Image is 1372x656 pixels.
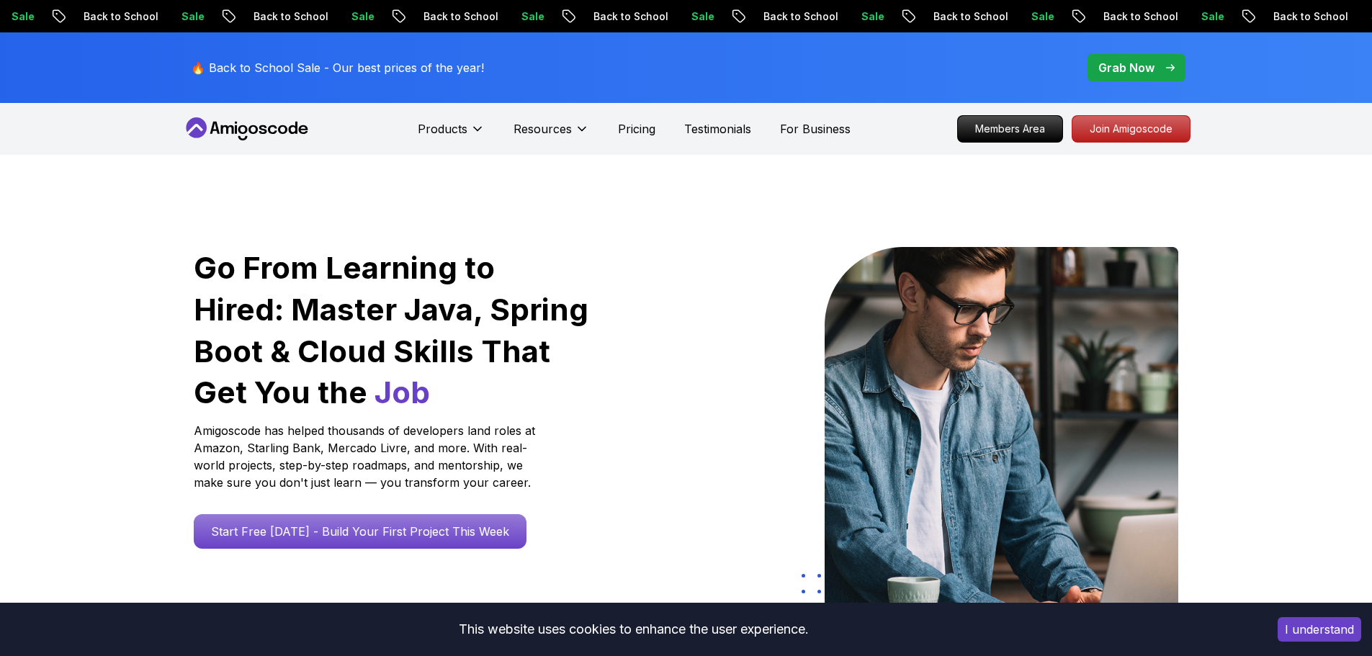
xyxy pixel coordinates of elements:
[676,9,722,24] p: Sale
[194,422,539,491] p: Amigoscode has helped thousands of developers land roles at Amazon, Starling Bank, Mercado Livre,...
[408,9,506,24] p: Back to School
[418,120,467,138] p: Products
[748,9,846,24] p: Back to School
[1098,59,1154,76] p: Grab Now
[514,120,589,149] button: Resources
[846,9,892,24] p: Sale
[958,116,1062,142] p: Members Area
[1072,115,1191,143] a: Join Amigoscode
[166,9,212,24] p: Sale
[1278,617,1361,642] button: Accept cookies
[375,374,430,410] span: Job
[1072,116,1190,142] p: Join Amigoscode
[957,115,1063,143] a: Members Area
[194,514,526,549] a: Start Free [DATE] - Build Your First Project This Week
[1186,9,1232,24] p: Sale
[825,247,1178,618] img: hero
[1016,9,1062,24] p: Sale
[191,59,484,76] p: 🔥 Back to School Sale - Our best prices of the year!
[514,120,572,138] p: Resources
[780,120,851,138] a: For Business
[11,614,1256,645] div: This website uses cookies to enhance the user experience.
[918,9,1016,24] p: Back to School
[618,120,655,138] a: Pricing
[578,9,676,24] p: Back to School
[418,120,485,149] button: Products
[684,120,751,138] a: Testimonials
[336,9,382,24] p: Sale
[194,247,591,413] h1: Go From Learning to Hired: Master Java, Spring Boot & Cloud Skills That Get You the
[68,9,166,24] p: Back to School
[238,9,336,24] p: Back to School
[1258,9,1356,24] p: Back to School
[506,9,552,24] p: Sale
[1088,9,1186,24] p: Back to School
